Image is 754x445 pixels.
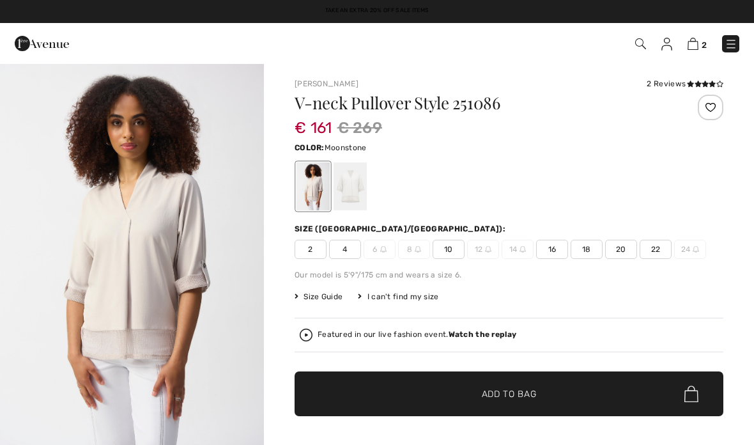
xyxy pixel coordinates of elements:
[693,246,699,253] img: ring-m.svg
[467,240,499,259] span: 12
[15,31,69,56] img: 1ère Avenue
[688,36,707,51] a: 2
[295,79,358,88] a: [PERSON_NAME]
[334,162,367,210] div: Vanilla
[640,240,672,259] span: 22
[295,143,325,152] span: Color:
[702,40,707,50] span: 2
[295,269,723,281] div: Our model is 5'9"/175 cm and wears a size 6.
[325,7,429,13] a: Take an Extra 20% Off Sale Items
[661,38,672,51] img: My Info
[337,116,383,139] span: € 269
[433,240,465,259] span: 10
[295,106,332,137] span: € 161
[295,223,508,235] div: Size ([GEOGRAPHIC_DATA]/[GEOGRAPHIC_DATA]):
[674,240,706,259] span: 24
[295,240,327,259] span: 2
[380,246,387,253] img: ring-m.svg
[300,329,312,341] img: Watch the replay
[296,162,330,210] div: Moonstone
[358,291,438,302] div: I can't find my size
[571,240,603,259] span: 18
[295,95,652,111] h1: V-neck Pullover Style 251086
[329,240,361,259] span: 4
[725,38,737,51] img: Menu
[325,143,367,152] span: Moonstone
[449,330,517,339] strong: Watch the replay
[318,331,516,339] div: Featured in our live fashion event.
[485,246,491,253] img: ring-m.svg
[398,240,430,259] span: 8
[482,387,537,401] span: Add to Bag
[635,38,646,49] img: Search
[605,240,637,259] span: 20
[502,240,534,259] span: 14
[364,240,396,259] span: 6
[415,246,421,253] img: ring-m.svg
[647,78,723,90] div: 2 Reviews
[684,386,698,402] img: Bag.svg
[295,371,723,416] button: Add to Bag
[536,240,568,259] span: 16
[15,36,69,49] a: 1ère Avenue
[688,38,698,50] img: Shopping Bag
[519,246,526,253] img: ring-m.svg
[295,291,342,302] span: Size Guide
